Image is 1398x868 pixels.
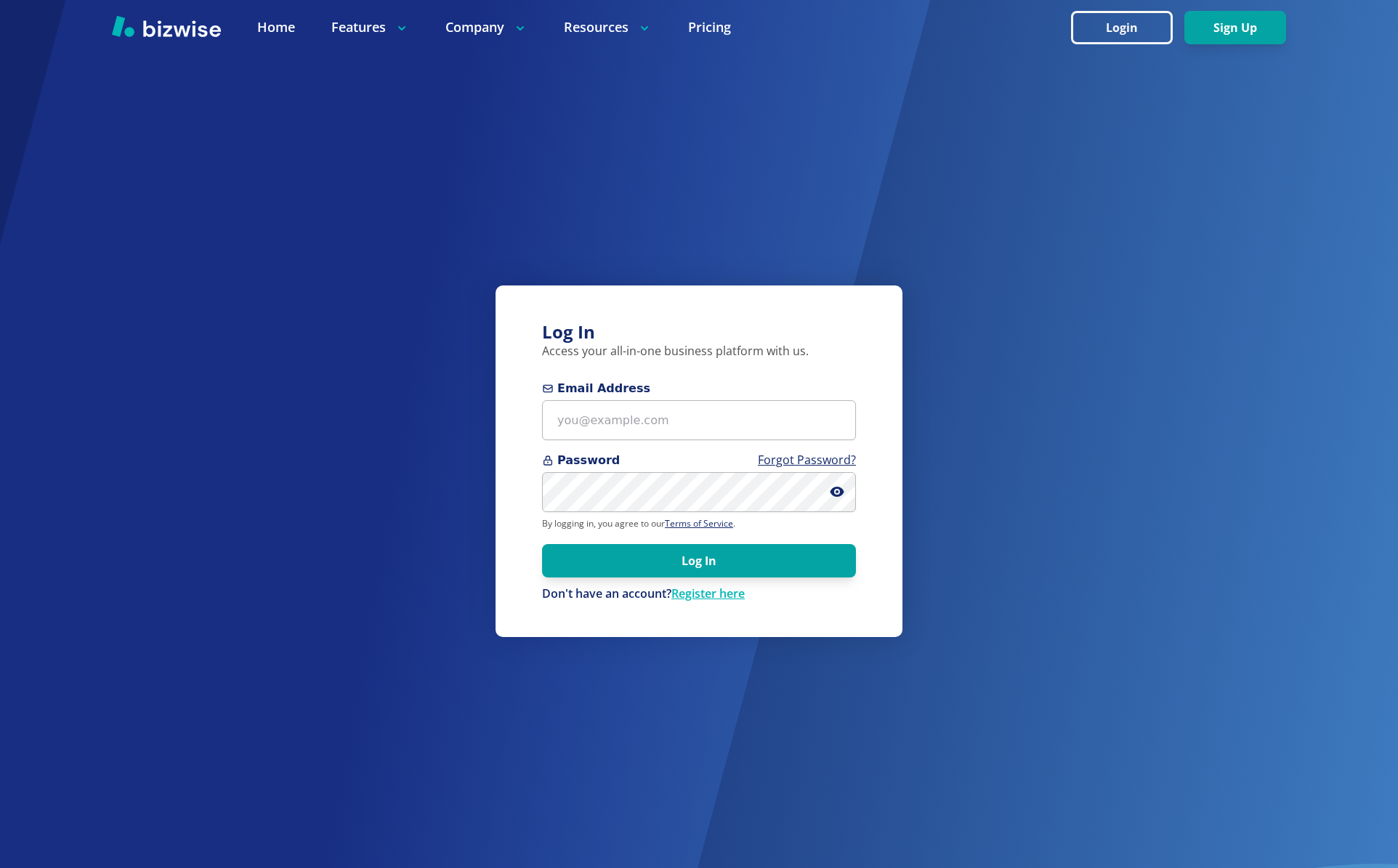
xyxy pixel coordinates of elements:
[671,585,745,601] a: Register here
[1071,11,1173,44] button: Login
[542,544,856,577] button: Log In
[1184,21,1286,35] a: Sign Up
[542,380,856,397] span: Email Address
[564,18,652,36] p: Resources
[542,452,856,469] span: Password
[112,15,221,37] img: Bizwise Logo
[542,518,856,530] p: By logging in, you agree to our .
[257,18,295,36] a: Home
[758,452,856,468] a: Forgot Password?
[542,344,856,360] p: Access your all-in-one business platform with us.
[665,517,733,530] a: Terms of Service
[542,586,856,602] div: Don't have an account?Register here
[1184,11,1286,44] button: Sign Up
[1071,21,1184,35] a: Login
[445,18,528,36] p: Company
[688,18,731,36] a: Pricing
[542,586,856,602] p: Don't have an account?
[542,400,856,440] input: you@example.com
[542,320,856,344] h3: Log In
[331,18,409,36] p: Features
